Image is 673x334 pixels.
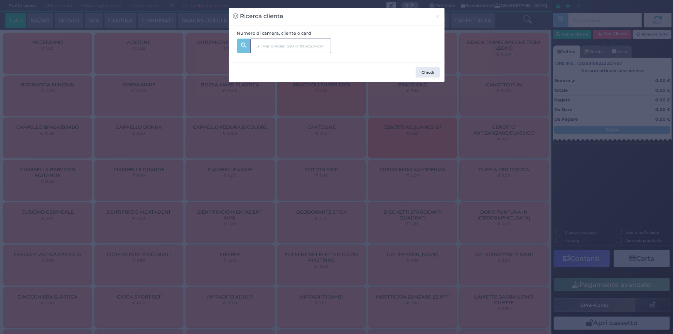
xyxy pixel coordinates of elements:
[431,8,444,25] button: Chiudi
[233,12,283,21] h3: Ricerca cliente
[416,67,440,78] button: Chiudi
[435,12,440,20] span: ×
[250,39,331,53] input: Es. 'Mario Rossi', '220' o '108123234234'
[237,30,311,37] label: Numero di camera, cliente o card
